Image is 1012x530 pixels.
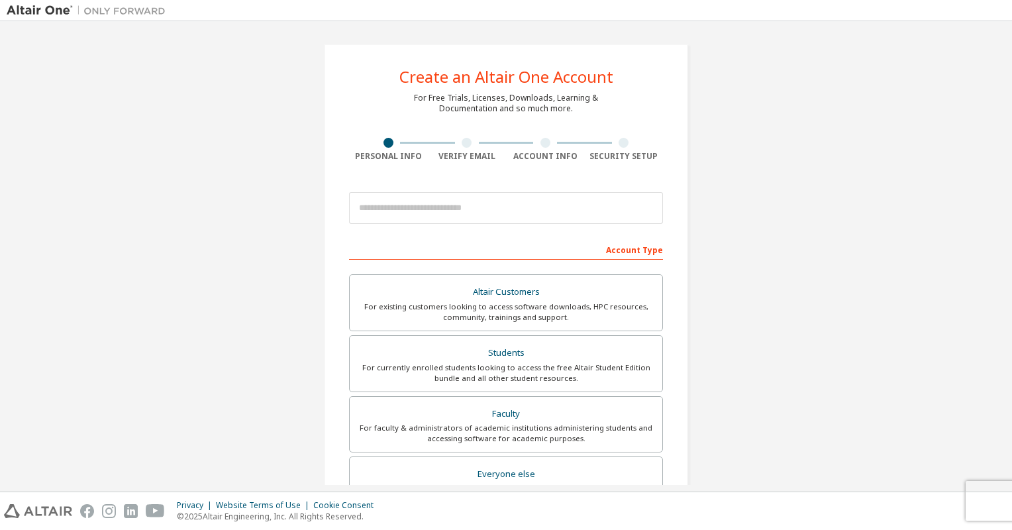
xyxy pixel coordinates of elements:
[349,238,663,260] div: Account Type
[4,504,72,518] img: altair_logo.svg
[358,362,654,384] div: For currently enrolled students looking to access the free Altair Student Edition bundle and all ...
[506,151,585,162] div: Account Info
[102,504,116,518] img: instagram.svg
[585,151,664,162] div: Security Setup
[358,423,654,444] div: For faculty & administrators of academic institutions administering students and accessing softwa...
[216,500,313,511] div: Website Terms of Use
[414,93,598,114] div: For Free Trials, Licenses, Downloads, Learning & Documentation and so much more.
[313,500,381,511] div: Cookie Consent
[358,465,654,484] div: Everyone else
[358,283,654,301] div: Altair Customers
[80,504,94,518] img: facebook.svg
[124,504,138,518] img: linkedin.svg
[358,484,654,505] div: For individuals, businesses and everyone else looking to try Altair software and explore our prod...
[146,504,165,518] img: youtube.svg
[358,344,654,362] div: Students
[358,301,654,323] div: For existing customers looking to access software downloads, HPC resources, community, trainings ...
[349,151,428,162] div: Personal Info
[428,151,507,162] div: Verify Email
[7,4,172,17] img: Altair One
[177,500,216,511] div: Privacy
[177,511,381,522] p: © 2025 Altair Engineering, Inc. All Rights Reserved.
[358,405,654,423] div: Faculty
[399,69,613,85] div: Create an Altair One Account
